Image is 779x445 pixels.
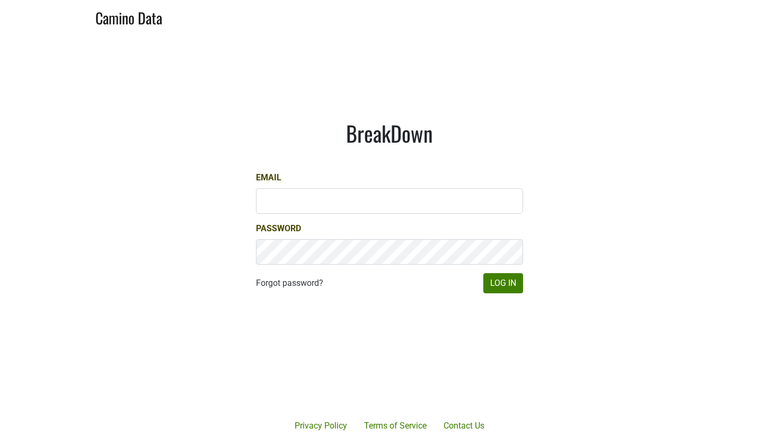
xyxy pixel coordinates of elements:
h1: BreakDown [256,120,523,146]
a: Camino Data [95,4,162,29]
button: Log In [483,273,523,293]
label: Password [256,222,301,235]
label: Email [256,171,281,184]
a: Terms of Service [356,415,435,437]
a: Contact Us [435,415,493,437]
a: Privacy Policy [286,415,356,437]
a: Forgot password? [256,277,323,290]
